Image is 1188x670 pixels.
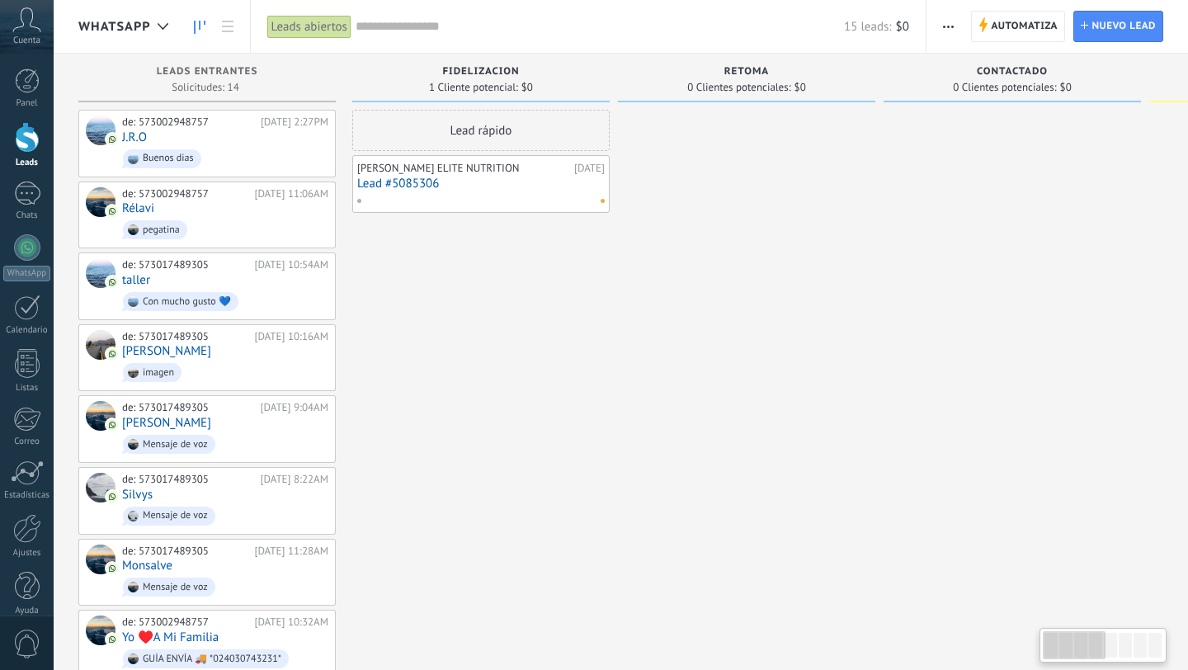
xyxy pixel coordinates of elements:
[122,130,147,144] a: J.R.O
[106,491,118,503] img: com.amocrm.amocrmwa.svg
[122,344,211,358] a: [PERSON_NAME]
[143,224,180,236] div: pegatina
[122,630,219,644] a: Yo ♥️A Mi Familia
[977,66,1048,78] span: Contactado
[106,276,118,288] img: com.amocrm.amocrmwa.svg
[794,83,806,92] span: $0
[106,634,118,645] img: com.amocrm.amocrmwa.svg
[143,153,194,164] div: Buenos dias
[3,98,51,109] div: Panel
[122,401,255,414] div: de: 573017489305
[3,210,51,221] div: Chats
[361,66,601,80] div: fidelizacion
[601,199,605,203] span: No hay nada asignado
[106,563,118,574] img: com.amocrm.amocrmwa.svg
[106,134,118,145] img: com.amocrm.amocrmwa.svg
[3,436,51,447] div: Correo
[991,12,1058,41] span: Automatiza
[143,510,208,521] div: Mensaje de voz
[143,582,208,593] div: Mensaje de voz
[86,258,115,288] div: taller
[87,66,328,80] div: Leads Entrantes
[953,83,1056,92] span: 0 Clientes potenciales:
[143,367,174,379] div: imagen
[86,473,115,503] div: Silvys
[267,15,351,39] div: Leads abiertos
[122,488,153,502] a: Silvys
[122,416,211,430] a: [PERSON_NAME]
[78,19,151,35] span: whatsapp
[254,330,328,343] div: [DATE] 10:16AM
[574,162,605,175] div: [DATE]
[106,419,118,431] img: com.amocrm.amocrmwa.svg
[122,616,248,629] div: de: 573002948757
[3,606,51,616] div: Ayuda
[254,258,328,271] div: [DATE] 10:54AM
[122,187,248,201] div: de: 573002948757
[254,616,328,629] div: [DATE] 10:32AM
[3,325,51,336] div: Calendario
[971,11,1065,42] a: Automatiza
[687,83,790,92] span: 0 Clientes potenciales:
[254,545,328,558] div: [DATE] 11:28AM
[429,83,518,92] span: 1 Cliente potencial:
[254,187,328,201] div: [DATE] 11:06AM
[157,66,258,78] span: Leads Entrantes
[261,473,328,486] div: [DATE] 8:22AM
[357,162,570,175] div: [PERSON_NAME] ELITE NUTRITION
[357,177,605,191] a: Lead #5085306
[122,116,255,129] div: de: 573002948757
[86,401,115,431] div: JOSE J
[626,66,867,80] div: retoma
[172,83,238,92] span: Solicitudes: 14
[143,653,281,665] div: GUÍA ENVÍA 🚚 *024030743231*
[122,258,248,271] div: de: 573017489305
[122,330,248,343] div: de: 573017489305
[122,545,248,558] div: de: 573017489305
[521,83,533,92] span: $0
[1073,11,1163,42] a: Nuevo lead
[106,205,118,217] img: com.amocrm.amocrmwa.svg
[86,545,115,574] div: Monsalve
[3,158,51,168] div: Leads
[143,296,231,308] div: Con mucho gusto 💙
[261,401,328,414] div: [DATE] 9:04AM
[106,348,118,360] img: com.amocrm.amocrmwa.svg
[86,116,115,145] div: J.R.O
[122,559,172,573] a: Monsalve
[724,66,770,78] span: retoma
[352,110,610,151] div: Lead rápido
[261,116,328,129] div: [DATE] 2:27PM
[892,66,1133,80] div: Contactado
[122,273,150,287] a: taller
[143,439,208,451] div: Mensaje de voz
[3,548,51,559] div: Ajustes
[122,201,154,215] a: Rélavi
[844,19,891,35] span: 15 leads:
[1060,83,1072,92] span: $0
[896,19,909,35] span: $0
[3,266,50,281] div: WhatsApp
[442,66,519,78] span: fidelizacion
[3,490,51,501] div: Estadísticas
[86,187,115,217] div: Rélavi
[13,35,40,46] span: Cuenta
[86,330,115,360] div: Tatiana Ocoro
[3,383,51,394] div: Listas
[122,473,255,486] div: de: 573017489305
[86,616,115,645] div: Yo ♥️A Mi Familia
[1091,12,1156,41] span: Nuevo lead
